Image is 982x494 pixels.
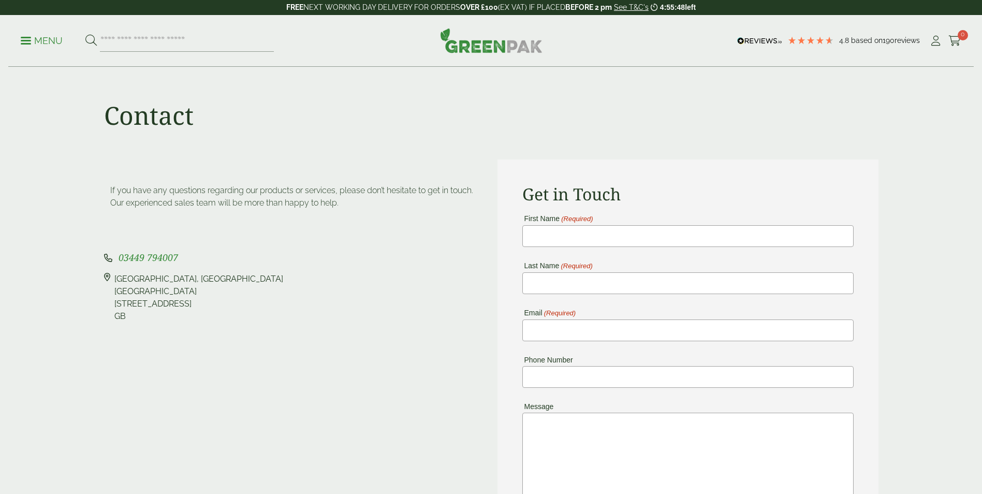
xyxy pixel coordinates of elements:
span: (Required) [561,215,593,223]
span: 4:55:48 [660,3,685,11]
a: Menu [21,35,63,45]
span: 190 [883,36,895,45]
img: GreenPak Supplies [440,28,543,53]
i: My Account [929,36,942,46]
span: (Required) [543,310,576,317]
label: Phone Number [522,356,573,364]
span: 0 [958,30,968,40]
span: reviews [895,36,920,45]
span: (Required) [560,263,593,270]
span: Based on [851,36,883,45]
img: REVIEWS.io [737,37,782,45]
a: 03449 794007 [119,253,178,263]
a: 0 [948,33,961,49]
label: Message [522,403,554,410]
div: 4.79 Stars [787,36,834,45]
strong: BEFORE 2 pm [565,3,612,11]
span: left [685,3,696,11]
span: 4.8 [839,36,851,45]
span: 03449 794007 [119,251,178,264]
p: Menu [21,35,63,47]
strong: OVER £100 [460,3,498,11]
strong: FREE [286,3,303,11]
h1: Contact [104,100,194,130]
h2: Get in Touch [522,184,854,204]
label: Email [522,309,576,317]
i: Cart [948,36,961,46]
p: If you have any questions regarding our products or services, please don’t hesitate to get in tou... [110,184,479,209]
label: First Name [522,215,593,223]
a: See T&C's [614,3,649,11]
div: [GEOGRAPHIC_DATA], [GEOGRAPHIC_DATA] [GEOGRAPHIC_DATA] [STREET_ADDRESS] GB [114,273,283,323]
label: Last Name [522,262,593,270]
